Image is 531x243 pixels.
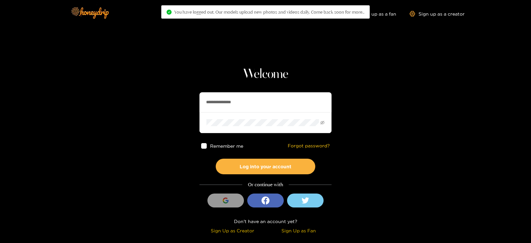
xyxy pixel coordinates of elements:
h1: Welcome [199,66,332,82]
span: Remember me [210,143,243,148]
span: check-circle [167,10,172,15]
div: Don't have an account yet? [199,217,332,225]
a: Forgot password? [288,143,330,149]
a: Sign up as a fan [351,11,396,17]
div: Sign Up as Creator [201,227,264,234]
div: Or continue with [199,181,332,189]
div: Sign Up as Fan [267,227,330,234]
span: You have logged out. Our models upload new photos and videos daily. Come back soon for more.. [174,9,364,15]
span: eye-invisible [320,121,325,125]
a: Sign up as a creator [410,11,465,17]
button: Log into your account [216,159,315,174]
